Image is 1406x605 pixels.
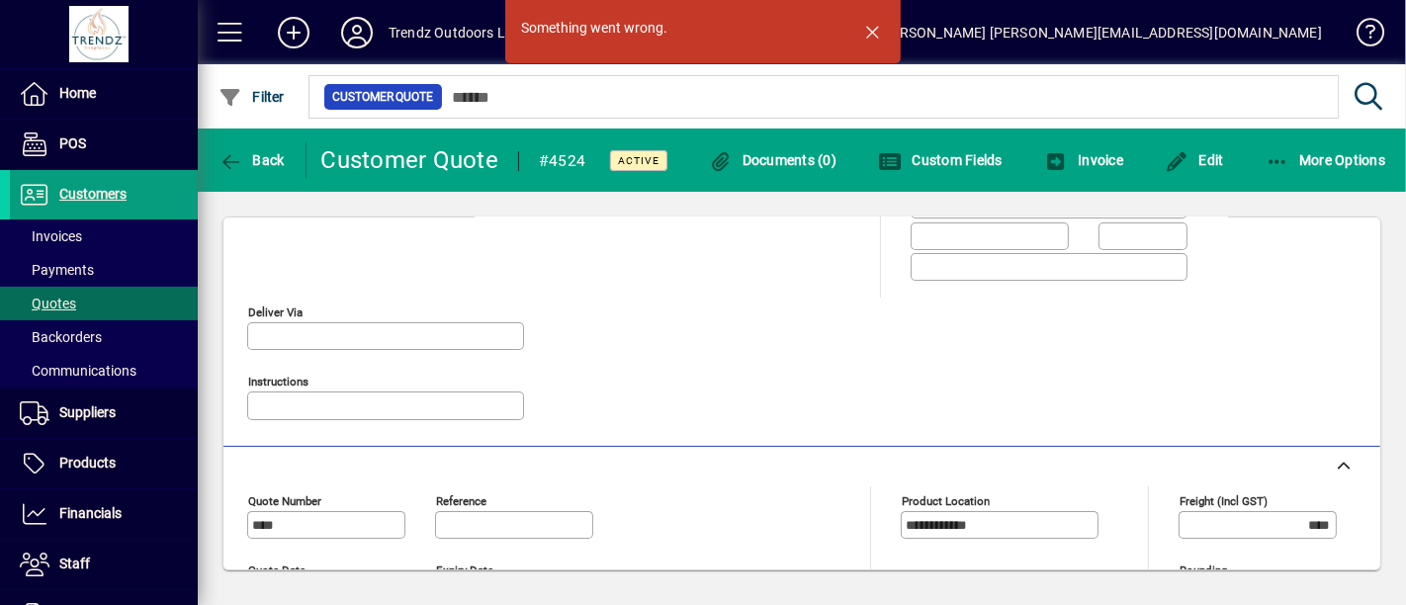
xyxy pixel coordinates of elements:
[436,562,493,576] mat-label: Expiry date
[10,253,198,287] a: Payments
[332,87,434,107] span: Customer Quote
[59,455,116,471] span: Products
[1160,142,1229,178] button: Edit
[873,142,1008,178] button: Custom Fields
[59,505,122,521] span: Financials
[389,17,544,48] div: Trendz Outdoors Limited
[219,152,285,168] span: Back
[20,363,136,379] span: Communications
[10,439,198,488] a: Products
[539,145,585,177] div: #4524
[248,304,303,318] mat-label: Deliver via
[1044,152,1123,168] span: Invoice
[1165,152,1224,168] span: Edit
[10,219,198,253] a: Invoices
[1180,493,1268,507] mat-label: Freight (incl GST)
[10,540,198,589] a: Staff
[20,228,82,244] span: Invoices
[10,69,198,119] a: Home
[618,154,659,167] span: Active
[262,15,325,50] button: Add
[10,389,198,438] a: Suppliers
[10,489,198,539] a: Financials
[1342,4,1381,68] a: Knowledge Base
[436,493,486,507] mat-label: Reference
[248,562,306,576] mat-label: Quote date
[1266,152,1386,168] span: More Options
[878,17,1322,48] div: [PERSON_NAME] [PERSON_NAME][EMAIL_ADDRESS][DOMAIN_NAME]
[59,556,90,571] span: Staff
[20,296,76,311] span: Quotes
[198,142,307,178] app-page-header-button: Back
[321,144,499,176] div: Customer Quote
[1261,142,1391,178] button: More Options
[325,15,389,50] button: Profile
[20,329,102,345] span: Backorders
[20,262,94,278] span: Payments
[703,142,841,178] button: Documents (0)
[10,320,198,354] a: Backorders
[214,79,290,115] button: Filter
[10,120,198,169] a: POS
[248,374,308,388] mat-label: Instructions
[10,354,198,388] a: Communications
[59,135,86,151] span: POS
[59,186,127,202] span: Customers
[59,404,116,420] span: Suppliers
[219,89,285,105] span: Filter
[59,85,96,101] span: Home
[902,493,990,507] mat-label: Product location
[10,287,198,320] a: Quotes
[878,152,1003,168] span: Custom Fields
[214,142,290,178] button: Back
[1180,562,1227,576] mat-label: Rounding
[708,152,836,168] span: Documents (0)
[1039,142,1128,178] button: Invoice
[248,493,321,507] mat-label: Quote number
